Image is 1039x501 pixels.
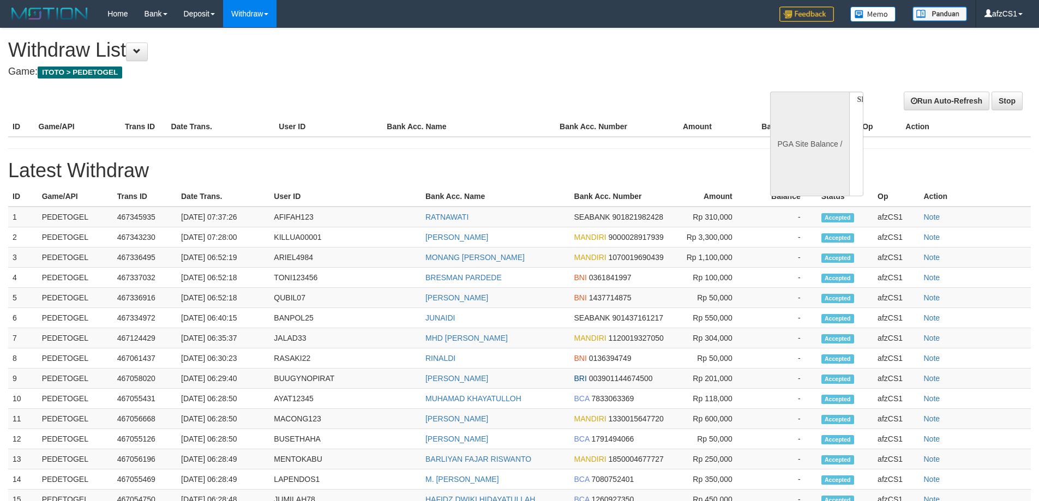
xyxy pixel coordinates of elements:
td: 467345935 [113,207,177,227]
td: Rp 50,000 [669,288,749,308]
td: JALAD33 [269,328,421,348]
td: 467336916 [113,288,177,308]
span: Accepted [821,314,854,323]
a: Note [923,253,940,262]
a: Note [923,374,940,383]
td: [DATE] 06:40:15 [177,308,269,328]
td: 467061437 [113,348,177,369]
span: Accepted [821,475,854,485]
span: 1437714875 [589,293,632,302]
td: BUUGYNOPIRAT [269,369,421,389]
td: - [749,409,817,429]
a: Note [923,414,940,423]
td: RASAKI22 [269,348,421,369]
td: PEDETOGEL [38,369,113,389]
span: 901821982428 [612,213,663,221]
a: Note [923,233,940,242]
td: PEDETOGEL [38,328,113,348]
td: BANPOL25 [269,308,421,328]
span: Accepted [821,294,854,303]
td: 3 [8,248,38,268]
span: 1330015647720 [609,414,664,423]
span: Accepted [821,435,854,444]
th: Op [858,117,901,137]
td: Rp 250,000 [669,449,749,469]
td: 467337032 [113,268,177,288]
th: Bank Acc. Number [570,186,669,207]
td: 467055469 [113,469,177,490]
td: afzCS1 [873,288,919,308]
a: Note [923,334,940,342]
span: BNI [574,293,587,302]
th: Game/API [34,117,121,137]
a: Run Auto-Refresh [904,92,989,110]
td: 467056196 [113,449,177,469]
td: PEDETOGEL [38,389,113,409]
td: Rp 100,000 [669,268,749,288]
td: 467055431 [113,389,177,409]
a: [PERSON_NAME] [425,293,488,302]
td: AFIFAH123 [269,207,421,227]
td: [DATE] 06:35:37 [177,328,269,348]
td: 467058020 [113,369,177,389]
span: 1120019327050 [609,334,664,342]
a: [PERSON_NAME] [425,233,488,242]
span: 0361841997 [589,273,632,282]
td: PEDETOGEL [38,207,113,227]
td: [DATE] 06:28:50 [177,429,269,449]
h4: Game: [8,67,682,77]
a: [PERSON_NAME] [425,434,488,443]
td: MACONG123 [269,409,421,429]
td: PEDETOGEL [38,469,113,490]
td: afzCS1 [873,248,919,268]
th: Date Trans. [166,117,274,137]
td: 5 [8,288,38,308]
a: Note [923,394,940,403]
th: Amount [641,117,728,137]
td: 13 [8,449,38,469]
td: 467336495 [113,248,177,268]
a: Note [923,293,940,302]
td: afzCS1 [873,268,919,288]
a: Note [923,455,940,463]
td: [DATE] 07:37:26 [177,207,269,227]
th: Bank Acc. Name [382,117,555,137]
td: Rp 201,000 [669,369,749,389]
span: BRI [574,374,587,383]
td: TONI123456 [269,268,421,288]
span: 0136394749 [589,354,632,363]
td: Rp 3,300,000 [669,227,749,248]
a: Note [923,434,940,443]
a: Note [923,313,940,322]
span: Accepted [821,233,854,243]
td: 467124429 [113,328,177,348]
td: [DATE] 07:28:00 [177,227,269,248]
span: BCA [574,394,590,403]
td: Rp 550,000 [669,308,749,328]
td: 14 [8,469,38,490]
th: User ID [269,186,421,207]
td: ARIEL4984 [269,248,421,268]
td: 8 [8,348,38,369]
a: Note [923,354,940,363]
td: - [749,248,817,268]
th: Status [817,186,873,207]
td: 10 [8,389,38,409]
a: JUNAIDI [425,313,455,322]
td: PEDETOGEL [38,288,113,308]
td: Rp 50,000 [669,348,749,369]
th: Trans ID [113,186,177,207]
td: afzCS1 [873,449,919,469]
td: [DATE] 06:28:50 [177,409,269,429]
span: 9000028917939 [609,233,664,242]
h1: Latest Withdraw [8,160,1031,182]
span: MANDIRI [574,253,606,262]
th: User ID [274,117,382,137]
a: BRESMAN PARDEDE [425,273,502,282]
th: ID [8,117,34,137]
td: [DATE] 06:28:49 [177,469,269,490]
td: 2 [8,227,38,248]
td: - [749,227,817,248]
span: SEABANK [574,313,610,322]
td: [DATE] 06:30:23 [177,348,269,369]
